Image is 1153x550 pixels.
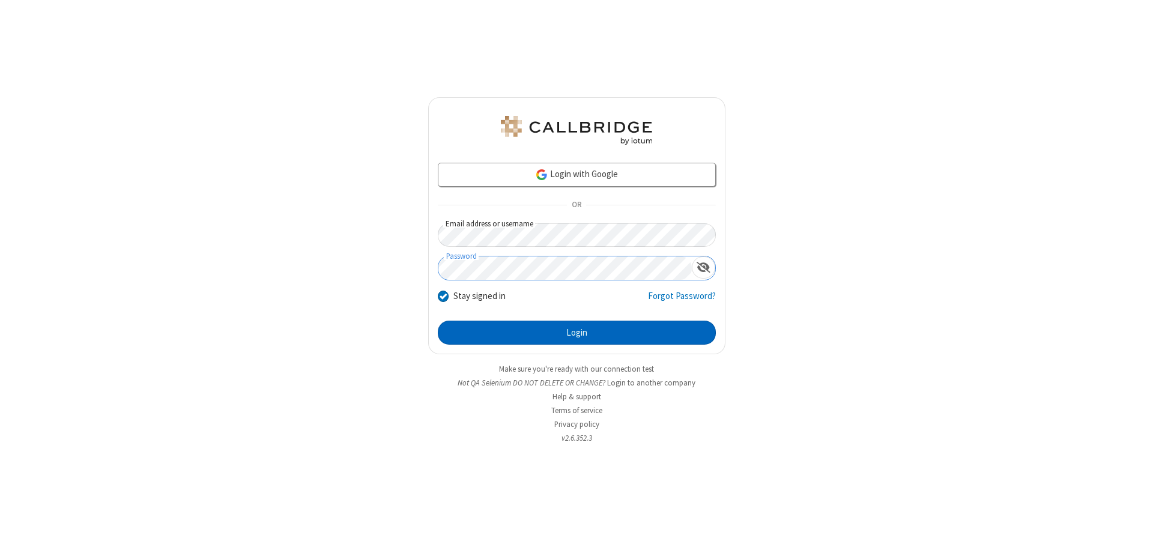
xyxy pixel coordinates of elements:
li: v2.6.352.3 [428,432,725,444]
label: Stay signed in [453,289,506,303]
img: QA Selenium DO NOT DELETE OR CHANGE [498,116,655,145]
button: Login to another company [607,377,695,388]
input: Email address or username [438,223,716,247]
button: Login [438,321,716,345]
a: Login with Google [438,163,716,187]
input: Password [438,256,692,280]
span: OR [567,197,586,214]
a: Make sure you're ready with our connection test [499,364,654,374]
a: Help & support [552,391,601,402]
iframe: Chat [1123,519,1144,542]
a: Forgot Password? [648,289,716,312]
a: Privacy policy [554,419,599,429]
a: Terms of service [551,405,602,416]
li: Not QA Selenium DO NOT DELETE OR CHANGE? [428,377,725,388]
img: google-icon.png [535,168,548,181]
div: Show password [692,256,715,279]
